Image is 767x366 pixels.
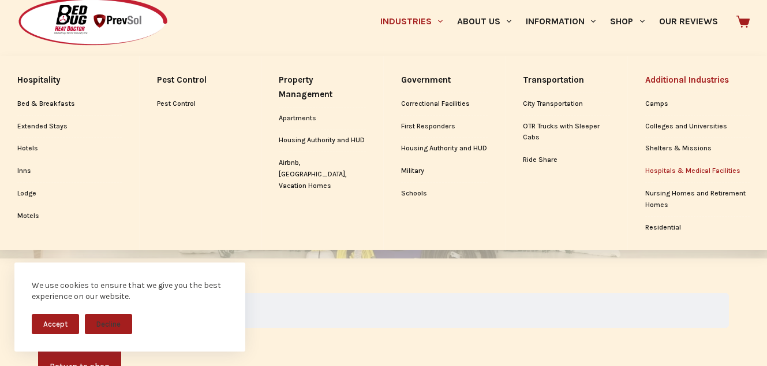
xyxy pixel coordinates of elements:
[523,149,610,171] a: Ride Share
[401,138,488,160] a: Housing Authority and HUD
[645,93,750,115] a: Camps
[523,68,610,93] a: Transportation
[17,68,122,93] a: Hospitality
[401,116,488,138] a: First Responders
[645,138,750,160] a: Shelters & Missions
[85,314,132,334] button: Decline
[279,152,366,197] a: Airbnb, [GEOGRAPHIC_DATA], Vacation Homes
[645,68,750,93] a: Additional Industries
[32,314,79,334] button: Accept
[17,93,122,115] a: Bed & Breakfasts
[645,116,750,138] a: Colleges and Universities
[38,293,728,328] div: Your cart is currently empty.
[279,68,366,107] a: Property Management
[279,130,366,151] a: Housing Authority and HUD
[523,93,610,115] a: City Transportation
[157,93,244,115] a: Pest Control
[17,160,122,182] a: Inns
[401,183,488,205] a: Schools
[17,138,122,160] a: Hotels
[645,217,750,239] a: Residential
[401,160,488,182] a: Military
[401,68,488,93] a: Government
[17,183,122,205] a: Lodge
[523,116,610,149] a: OTR Trucks with Sleeper Cabs
[401,93,488,115] a: Correctional Facilities
[17,116,122,138] a: Extended Stays
[157,68,244,93] a: Pest Control
[279,108,366,130] a: Apartments
[645,160,750,182] a: Hospitals & Medical Facilities
[645,183,750,216] a: Nursing Homes and Retirement Homes
[32,280,228,302] div: We use cookies to ensure that we give you the best experience on our website.
[17,205,122,227] a: Motels
[9,5,44,39] button: Open LiveChat chat widget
